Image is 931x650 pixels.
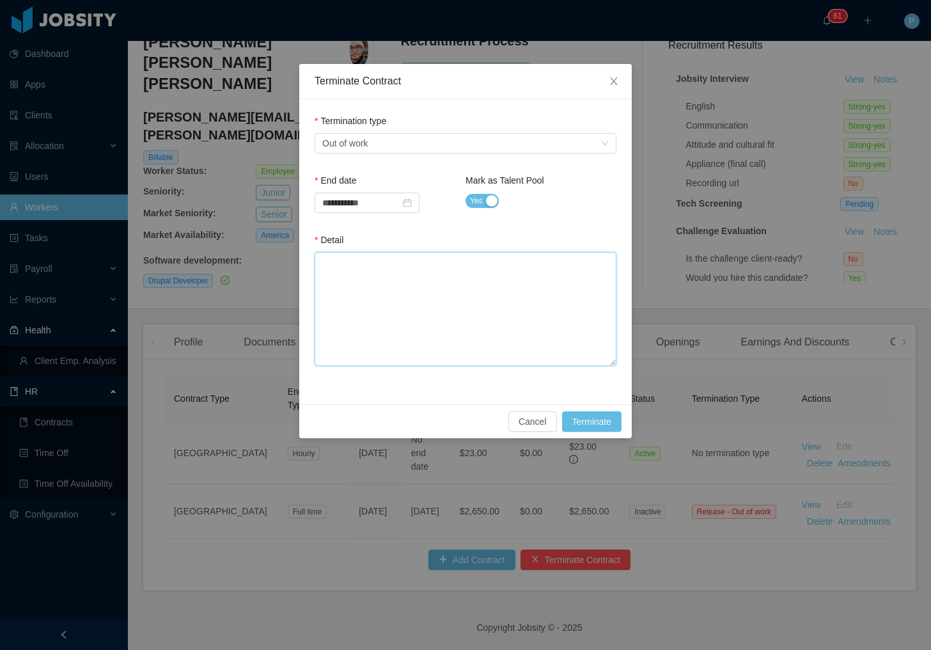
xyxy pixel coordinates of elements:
i: icon: calendar [403,198,412,207]
button: Close [596,64,632,100]
i: icon: down [601,139,609,148]
span: Yes [470,194,483,207]
label: Mark as Talent Pool [465,175,544,186]
span: Out of work [322,134,368,153]
i: icon: close [609,76,619,86]
label: Detail [315,235,343,245]
label: Termination type [315,116,386,126]
button: Terminate [562,411,622,432]
label: End date [315,175,357,186]
textarea: Detail [315,252,616,366]
button: Mark as Talent Pool [465,194,499,208]
button: Cancel [508,411,557,432]
div: Terminate Contract [315,74,616,88]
